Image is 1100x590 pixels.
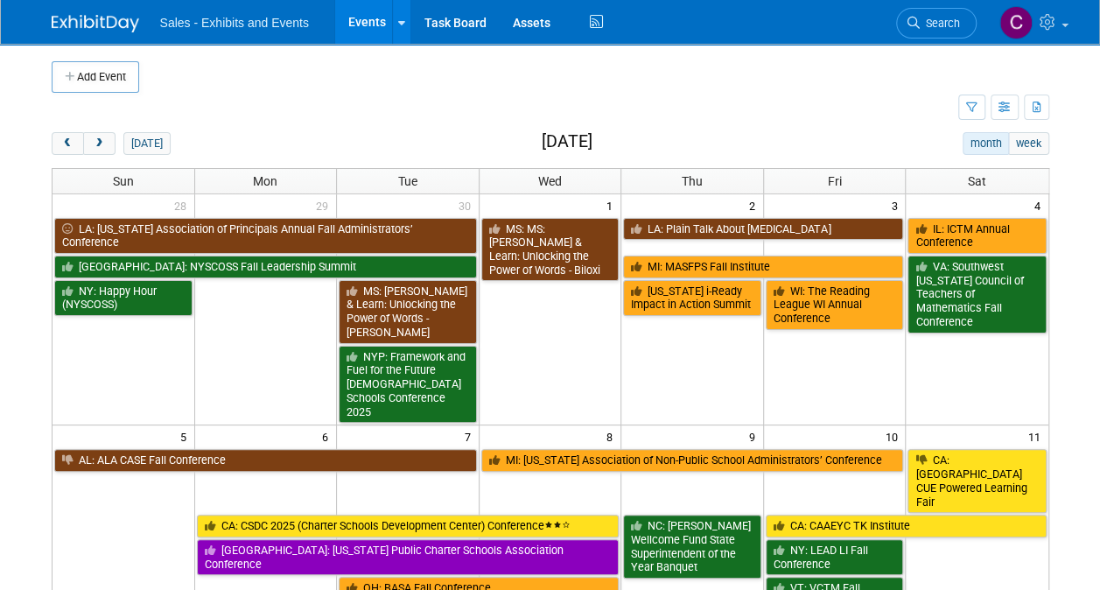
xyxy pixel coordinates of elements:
[605,194,620,216] span: 1
[538,174,562,188] span: Wed
[179,425,194,447] span: 5
[907,256,1046,334] a: VA: Southwest [US_STATE] Council of Teachers of Mathematics Fall Conference
[541,132,592,151] h2: [DATE]
[54,256,477,278] a: [GEOGRAPHIC_DATA]: NYSCOSS Fall Leadership Summit
[920,17,960,30] span: Search
[457,194,479,216] span: 30
[828,174,842,188] span: Fri
[481,449,904,472] a: MI: [US_STATE] Association of Non-Public School Administrators’ Conference
[907,449,1046,513] a: CA: [GEOGRAPHIC_DATA] CUE Powered Learning Fair
[123,132,170,155] button: [DATE]
[160,16,309,30] span: Sales - Exhibits and Events
[682,174,703,188] span: Thu
[889,194,905,216] span: 3
[623,515,761,579] a: NC: [PERSON_NAME] Wellcome Fund State Superintendent of the Year Banquet
[54,280,193,316] a: NY: Happy Hour (NYSCOSS)
[253,174,277,188] span: Mon
[883,425,905,447] span: 10
[83,132,116,155] button: next
[52,15,139,32] img: ExhibitDay
[907,218,1046,254] a: IL: ICTM Annual Conference
[747,194,763,216] span: 2
[54,218,477,254] a: LA: [US_STATE] Association of Principals Annual Fall Administrators’ Conference
[52,132,84,155] button: prev
[963,132,1009,155] button: month
[339,280,477,344] a: MS: [PERSON_NAME] & Learn: Unlocking the Power of Words - [PERSON_NAME]
[1026,425,1048,447] span: 11
[605,425,620,447] span: 8
[766,539,904,575] a: NY: LEAD LI Fall Conference
[623,218,903,241] a: LA: Plain Talk About [MEDICAL_DATA]
[766,280,904,330] a: WI: The Reading League WI Annual Conference
[172,194,194,216] span: 28
[52,61,139,93] button: Add Event
[320,425,336,447] span: 6
[1033,194,1048,216] span: 4
[747,425,763,447] span: 9
[968,174,986,188] span: Sat
[54,449,477,472] a: AL: ALA CASE Fall Conference
[463,425,479,447] span: 7
[1008,132,1048,155] button: week
[197,539,620,575] a: [GEOGRAPHIC_DATA]: [US_STATE] Public Charter Schools Association Conference
[197,515,620,537] a: CA: CSDC 2025 (Charter Schools Development Center) Conference
[896,8,977,39] a: Search
[481,218,620,282] a: MS: MS: [PERSON_NAME] & Learn: Unlocking the Power of Words - Biloxi
[999,6,1033,39] img: Christine Lurz
[339,346,477,424] a: NYP: Framework and Fuel for the Future [DEMOGRAPHIC_DATA] Schools Conference 2025
[113,174,134,188] span: Sun
[314,194,336,216] span: 29
[398,174,417,188] span: Tue
[623,256,903,278] a: MI: MASFPS Fall Institute
[766,515,1047,537] a: CA: CAAEYC TK Institute
[623,280,761,316] a: [US_STATE] i-Ready Impact in Action Summit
